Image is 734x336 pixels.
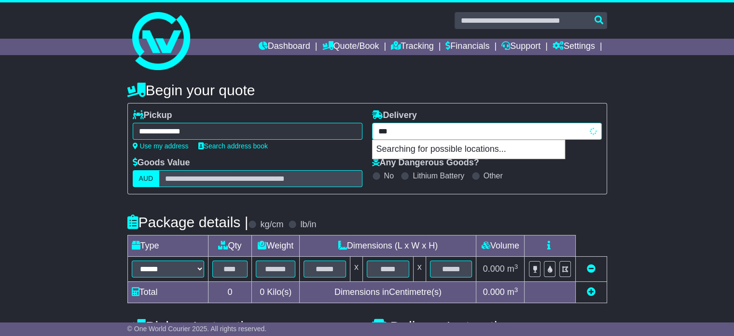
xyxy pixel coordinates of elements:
span: m [507,287,518,297]
a: Quote/Book [322,39,379,55]
td: 0 [208,282,252,303]
label: Delivery [372,110,417,121]
a: Tracking [391,39,433,55]
a: Dashboard [259,39,310,55]
p: Searching for possible locations... [373,140,565,159]
td: x [350,257,362,282]
label: No [384,171,394,180]
h4: Begin your quote [127,82,607,98]
label: Other [484,171,503,180]
h4: Package details | [127,214,249,230]
sup: 3 [514,286,518,293]
td: Weight [252,235,300,257]
td: Volume [476,235,525,257]
td: x [413,257,426,282]
label: lb/in [300,219,316,230]
a: Search address book [198,142,268,150]
td: Dimensions in Centimetre(s) [300,282,476,303]
td: Type [127,235,208,257]
label: Lithium Battery [413,171,464,180]
a: Support [501,39,540,55]
a: Remove this item [587,264,596,274]
label: Goods Value [133,158,190,168]
typeahead: Please provide city [372,123,602,140]
span: © One World Courier 2025. All rights reserved. [127,325,267,333]
span: m [507,264,518,274]
h4: Pickup Instructions [127,319,362,335]
a: Add new item [587,287,596,297]
td: Qty [208,235,252,257]
td: Kilo(s) [252,282,300,303]
a: Financials [445,39,489,55]
label: Any Dangerous Goods? [372,158,479,168]
span: 0.000 [483,264,505,274]
h4: Delivery Instructions [372,319,607,335]
span: 0 [260,287,264,297]
td: Total [127,282,208,303]
span: 0.000 [483,287,505,297]
a: Settings [553,39,595,55]
a: Use my address [133,142,189,150]
label: AUD [133,170,160,187]
td: Dimensions (L x W x H) [300,235,476,257]
label: kg/cm [260,219,283,230]
label: Pickup [133,110,172,121]
sup: 3 [514,263,518,270]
